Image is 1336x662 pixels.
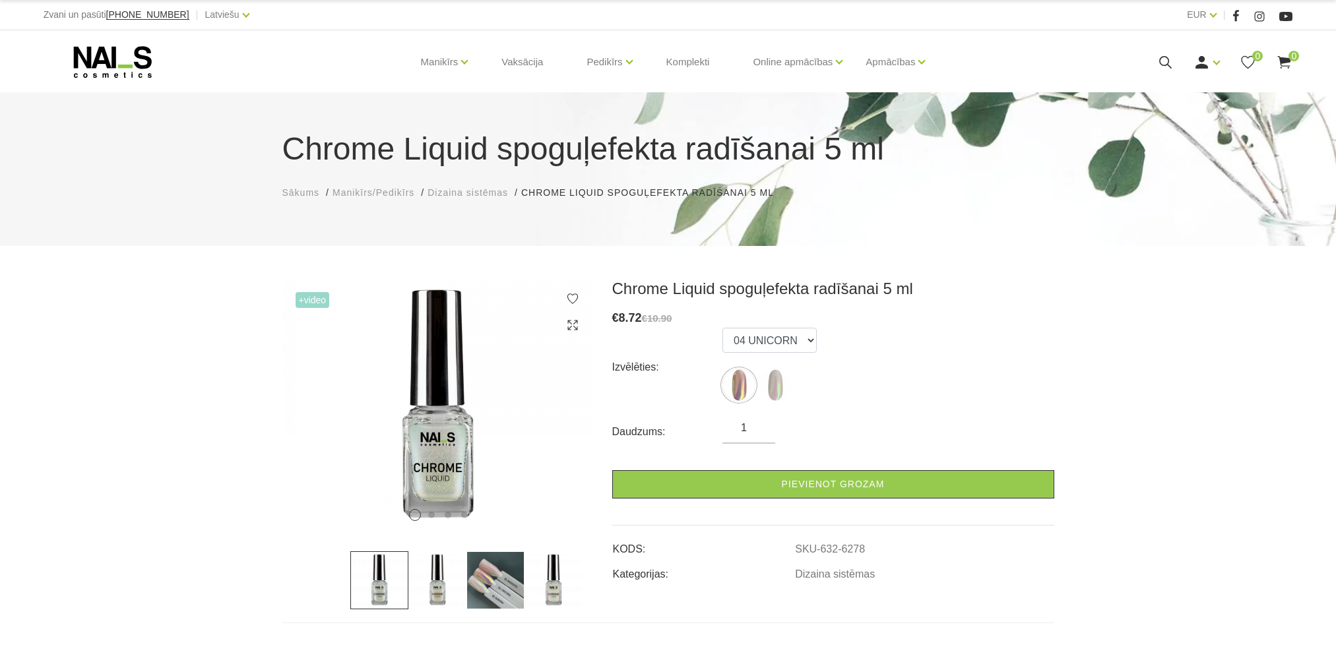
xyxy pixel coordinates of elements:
[759,369,792,402] img: ...
[333,187,414,198] span: Manikīrs/Pedikīrs
[1187,7,1207,22] a: EUR
[445,512,451,518] button: 3 of 4
[612,279,1054,299] h3: Chrome Liquid spoguļefekta radīšanai 5 ml
[795,568,875,580] a: Dizaina sistēmas
[587,36,622,88] a: Pedikīrs
[106,10,189,20] a: [PHONE_NUMBER]
[1223,7,1226,23] span: |
[866,36,915,88] a: Apmācības
[282,186,320,200] a: Sākums
[44,7,189,23] div: Zvani un pasūti
[612,470,1054,498] a: Pievienot grozam
[296,292,330,308] span: +Video
[466,551,525,609] img: ...
[196,7,199,23] span: |
[795,543,865,555] a: SKU-632-6278
[282,279,592,531] img: ...
[1288,51,1299,61] span: 0
[753,36,833,88] a: Online apmācības
[408,551,466,609] img: ...
[1276,54,1292,71] a: 0
[421,36,459,88] a: Manikīrs
[525,551,583,609] img: ...
[205,7,239,22] a: Latviešu
[282,187,320,198] span: Sākums
[428,187,508,198] span: Dizaina sistēmas
[333,186,414,200] a: Manikīrs/Pedikīrs
[409,509,421,521] button: 1 of 4
[642,313,672,324] s: €10.90
[521,186,787,200] li: Chrome Liquid spoguļefekta radīšanai 5 ml
[656,30,720,94] a: Komplekti
[491,30,554,94] a: Vaksācija
[461,512,468,518] button: 4 of 4
[428,512,435,518] button: 2 of 4
[612,532,795,557] td: KODS:
[612,357,723,378] div: Izvēlēties:
[612,421,723,442] div: Daudzums:
[106,9,189,20] span: [PHONE_NUMBER]
[282,125,1054,173] h1: Chrome Liquid spoguļefekta radīšanai 5 ml
[428,186,508,200] a: Dizaina sistēmas
[350,551,408,609] img: ...
[722,369,755,402] img: ...
[619,311,642,324] span: 8.72
[1240,54,1256,71] a: 0
[612,557,795,582] td: Kategorijas:
[612,311,619,324] span: €
[1252,51,1263,61] span: 0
